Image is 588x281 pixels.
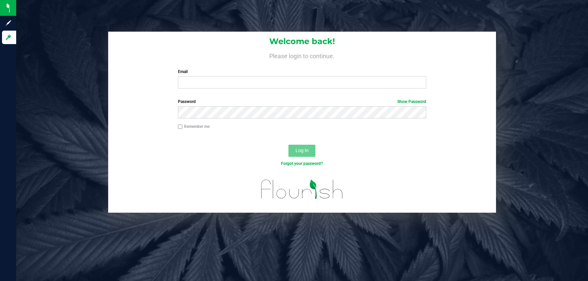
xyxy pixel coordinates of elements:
[5,20,12,26] inline-svg: Sign up
[288,145,315,157] button: Log In
[281,161,323,166] a: Forgot your password?
[178,99,196,104] span: Password
[108,51,496,59] h4: Please login to continue.
[178,124,210,130] label: Remember me
[5,34,12,41] inline-svg: Log in
[296,148,309,153] span: Log In
[178,69,427,75] label: Email
[397,99,426,104] a: Show Password
[254,174,351,205] img: flourish_logo.svg
[108,37,496,46] h1: Welcome back!
[178,125,183,129] input: Remember me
